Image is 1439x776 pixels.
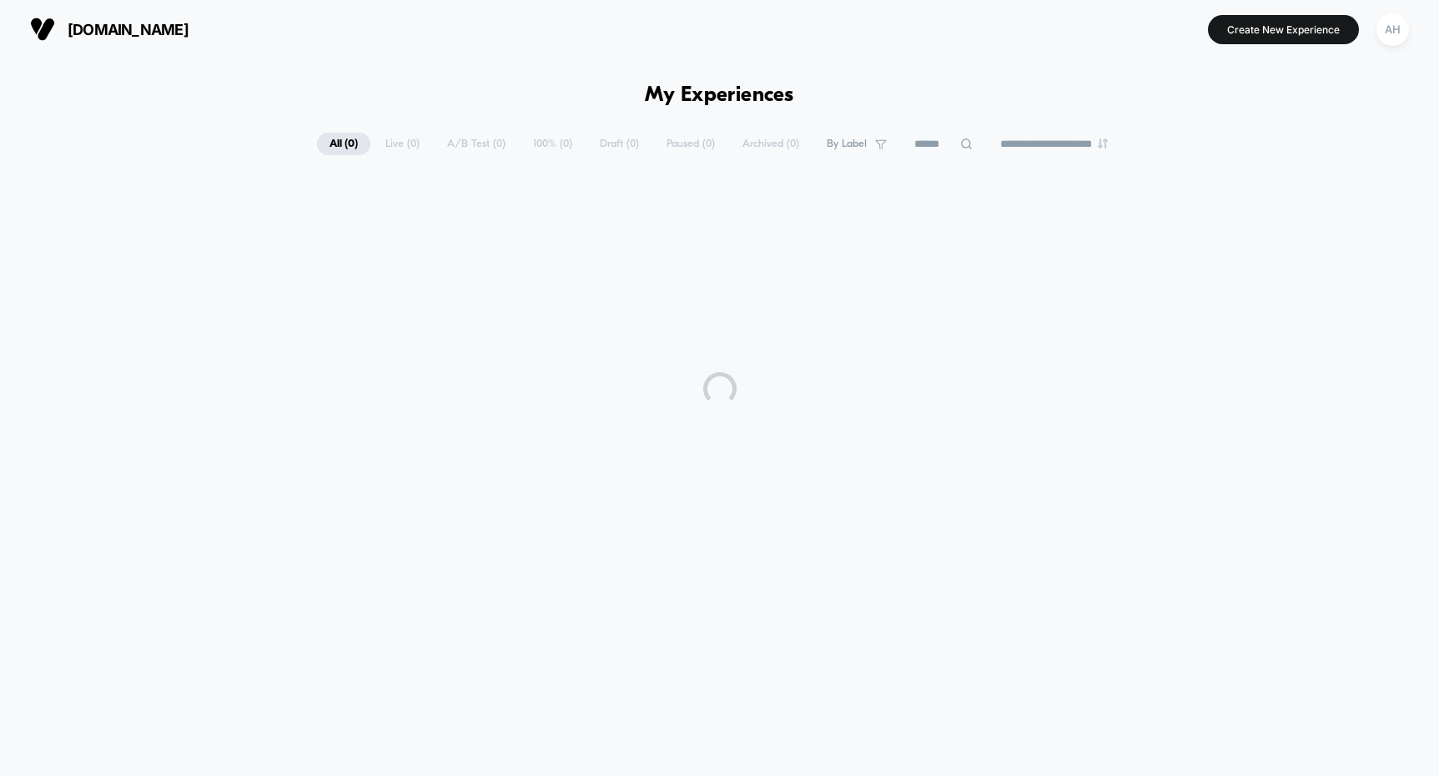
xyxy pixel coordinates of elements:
img: Visually logo [30,17,55,42]
button: Create New Experience [1208,15,1359,44]
img: end [1098,139,1108,149]
span: [DOMAIN_NAME] [68,21,189,38]
span: All ( 0 ) [317,133,370,155]
div: AH [1376,13,1409,46]
button: AH [1371,13,1414,47]
button: [DOMAIN_NAME] [25,16,194,43]
h1: My Experiences [645,83,794,108]
span: By Label [827,138,867,150]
